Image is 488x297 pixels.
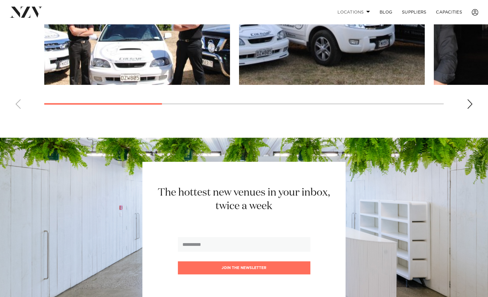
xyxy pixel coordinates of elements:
[151,186,337,213] h2: The hottest new venues in your inbox, twice a week
[333,6,375,19] a: Locations
[375,6,397,19] a: BLOG
[10,7,42,17] img: nzv-logo.png
[431,6,467,19] a: Capacities
[178,261,310,274] button: Join the newsletter
[397,6,431,19] a: SUPPLIERS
